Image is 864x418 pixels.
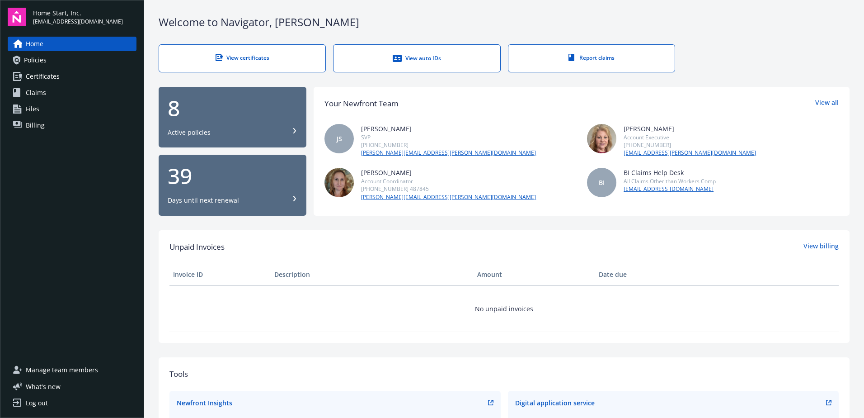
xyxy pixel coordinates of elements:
span: Billing [26,118,45,133]
img: photo [324,168,354,197]
button: What's new [8,382,75,391]
div: 8 [168,97,297,119]
a: Claims [8,85,136,100]
div: All Claims Other than Workers Comp [624,177,716,185]
div: Log out [26,396,48,410]
span: [EMAIL_ADDRESS][DOMAIN_NAME] [33,18,123,26]
a: Home [8,37,136,51]
div: 39 [168,165,297,187]
span: Claims [26,85,46,100]
a: [EMAIL_ADDRESS][PERSON_NAME][DOMAIN_NAME] [624,149,756,157]
a: Files [8,102,136,116]
img: photo [587,124,616,153]
td: No unpaid invoices [169,285,839,332]
a: View auto IDs [333,44,500,72]
th: Amount [474,264,595,285]
span: What ' s new [26,382,61,391]
a: View all [815,98,839,109]
th: Invoice ID [169,264,271,285]
div: BI Claims Help Desk [624,168,716,177]
div: Days until next renewal [168,196,239,205]
div: SVP [361,133,536,141]
a: Policies [8,53,136,67]
a: [PERSON_NAME][EMAIL_ADDRESS][PERSON_NAME][DOMAIN_NAME] [361,193,536,201]
a: Report claims [508,44,675,72]
button: 8Active policies [159,87,306,148]
span: BI [599,178,605,187]
button: Home Start, Inc.[EMAIL_ADDRESS][DOMAIN_NAME] [33,8,136,26]
div: Account Executive [624,133,756,141]
span: Home Start, Inc. [33,8,123,18]
span: Manage team members [26,363,98,377]
span: Certificates [26,69,60,84]
div: Tools [169,368,839,380]
a: View certificates [159,44,326,72]
span: Home [26,37,43,51]
div: Welcome to Navigator , [PERSON_NAME] [159,14,850,30]
div: Account Coordinator [361,177,536,185]
div: [PERSON_NAME] [624,124,756,133]
th: Date due [595,264,696,285]
a: Certificates [8,69,136,84]
th: Description [271,264,474,285]
a: Billing [8,118,136,133]
div: Your Newfront Team [324,98,399,109]
div: [PERSON_NAME] [361,124,536,133]
div: Report claims [526,54,657,62]
a: [EMAIL_ADDRESS][DOMAIN_NAME] [624,185,716,193]
img: navigator-logo.svg [8,8,26,26]
span: Files [26,102,39,116]
div: [PHONE_NUMBER] [361,141,536,149]
div: Digital application service [515,398,595,408]
span: JS [337,134,342,143]
button: 39Days until next renewal [159,155,306,216]
a: [PERSON_NAME][EMAIL_ADDRESS][PERSON_NAME][DOMAIN_NAME] [361,149,536,157]
div: View certificates [177,54,307,62]
div: [PERSON_NAME] [361,168,536,177]
div: [PHONE_NUMBER] [624,141,756,149]
div: Newfront Insights [177,398,232,408]
span: Unpaid Invoices [169,241,225,253]
div: Active policies [168,128,211,137]
div: [PHONE_NUMBER] 487845 [361,185,536,193]
span: Policies [24,53,47,67]
a: View billing [803,241,839,253]
a: Manage team members [8,363,136,377]
div: View auto IDs [352,54,482,63]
